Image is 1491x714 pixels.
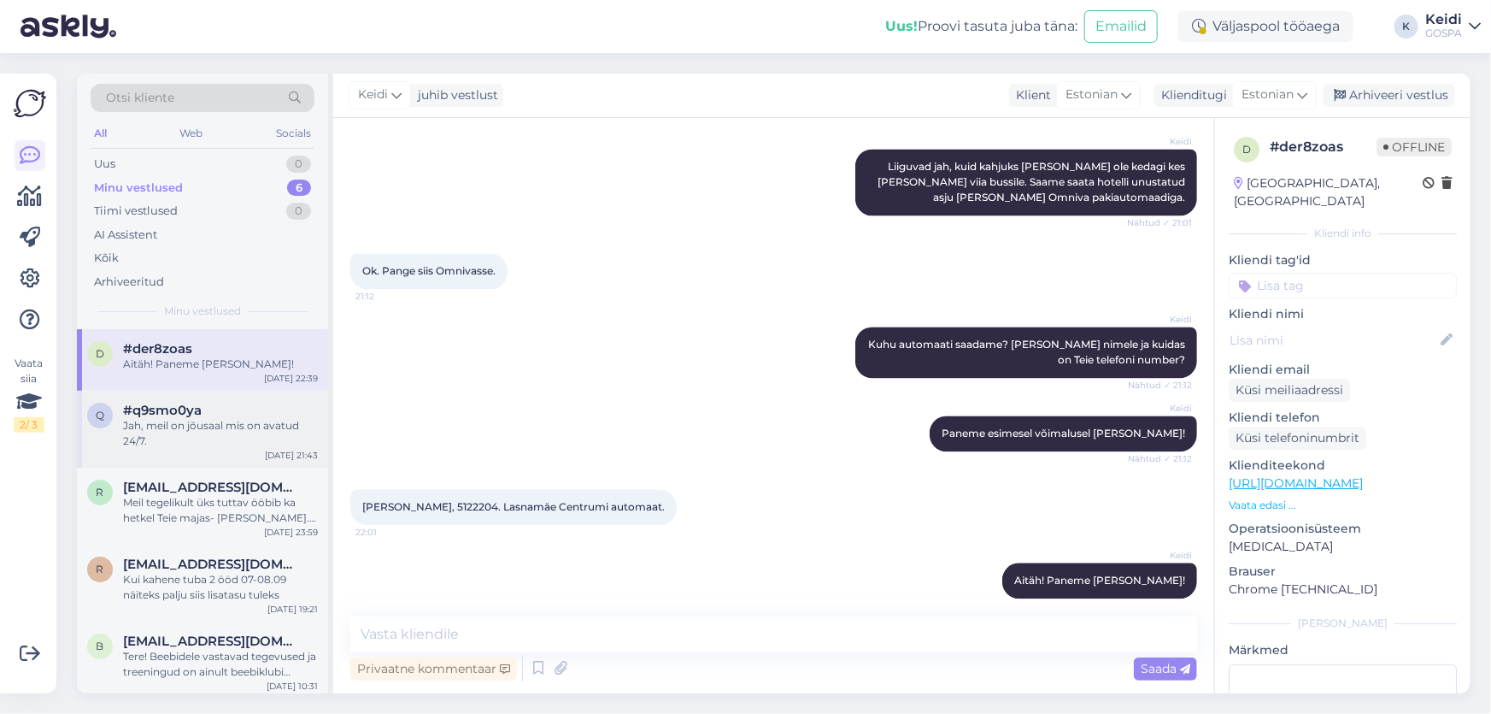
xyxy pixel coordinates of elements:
[1128,453,1192,466] span: Nähtud ✓ 21:12
[1229,475,1363,491] a: [URL][DOMAIN_NAME]
[123,572,318,603] div: Kui kahene tuba 2 ööd 07-08.09 näiteks palju siis lisatasu tuleks
[1229,538,1457,556] p: [MEDICAL_DATA]
[14,356,44,433] div: Vaata siia
[1242,86,1294,104] span: Estonian
[14,87,46,120] img: Askly Logo
[1229,409,1457,427] p: Kliendi telefon
[1128,403,1192,416] span: Keidi
[1084,10,1158,43] button: Emailid
[355,527,420,540] span: 22:01
[94,274,164,291] div: Arhiveeritud
[1229,305,1457,323] p: Kliendi nimi
[1229,641,1457,659] p: Märkmed
[94,250,119,267] div: Kõik
[1154,86,1227,104] div: Klienditugi
[96,347,104,360] span: d
[97,640,104,652] span: b
[1229,427,1366,450] div: Küsi telefoninumbrit
[1178,11,1353,42] div: Väljaspool tööaega
[123,495,318,526] div: Meil tegelikult üks tuttav ööbib ka hetkel Teie majas- [PERSON_NAME]. Proovime temaga hommikul üh...
[868,339,1188,367] span: Kuhu automaati saadame? [PERSON_NAME] nimele ja kuidas on Teie telefoni number?
[286,203,311,220] div: 0
[265,449,318,462] div: [DATE] 21:43
[1128,550,1192,563] span: Keidi
[94,156,115,173] div: Uus
[350,658,517,681] div: Privaatne kommentaar
[1324,84,1455,107] div: Arhiveeri vestlus
[1229,361,1457,379] p: Kliendi email
[1229,498,1457,513] p: Vaata edasi ...
[1229,563,1457,581] p: Brauser
[355,291,420,304] span: 21:12
[1229,520,1457,538] p: Operatsioonisüsteem
[1234,174,1423,210] div: [GEOGRAPHIC_DATA], [GEOGRAPHIC_DATA]
[1128,600,1192,613] span: 22:39
[123,634,301,649] span: brendabrant12@gmail.com
[106,89,174,107] span: Otsi kliente
[264,526,318,539] div: [DATE] 23:59
[123,480,301,495] span: ringavaan@hotmail.com
[1242,143,1251,156] span: d
[14,417,44,433] div: 2 / 3
[267,680,318,693] div: [DATE] 10:31
[94,227,157,244] div: AI Assistent
[1229,379,1350,402] div: Küsi meiliaadressi
[286,156,311,173] div: 0
[1128,136,1192,149] span: Keidi
[273,122,314,145] div: Socials
[164,304,241,319] span: Minu vestlused
[885,16,1077,37] div: Proovi tasuta juba täna:
[1009,86,1051,104] div: Klient
[1377,138,1452,156] span: Offline
[1229,581,1457,599] p: Chrome [TECHNICAL_ID]
[942,428,1185,440] span: Paneme esimesel võimalusel [PERSON_NAME]!
[1229,457,1457,475] p: Klienditeekond
[1230,331,1437,350] input: Lisa nimi
[94,180,183,197] div: Minu vestlused
[362,265,496,278] span: Ok. Pange siis Omnivasse.
[1229,226,1457,241] div: Kliendi info
[411,86,498,104] div: juhib vestlust
[1229,616,1457,631] div: [PERSON_NAME]
[123,403,202,418] span: #q9smo0ya
[1394,15,1418,38] div: K
[1128,314,1192,327] span: Keidi
[1425,13,1481,40] a: KeidiGOSPA
[97,486,104,499] span: r
[123,341,192,357] span: #der8zoas
[1270,137,1377,157] div: # der8zoas
[264,372,318,385] div: [DATE] 22:39
[287,180,311,197] div: 6
[97,563,104,575] span: r
[177,122,207,145] div: Web
[362,501,665,514] span: [PERSON_NAME], 5122204. Lasnamäe Centrumi automaat.
[123,418,318,449] div: Jah, meil on jõusaal mis on avatud 24/7.
[123,357,318,372] div: Aitäh! Paneme [PERSON_NAME]!
[1014,575,1185,587] span: Aitäh! Paneme [PERSON_NAME]!
[123,649,318,680] div: Tere! Beebidele vastavad tegevused ja treeningud on ainult beebiklubi raames, selle kohta täpsema...
[358,86,388,104] span: Keidi
[1425,27,1462,40] div: GOSPA
[94,203,178,220] div: Tiimi vestlused
[1127,217,1192,230] span: Nähtud ✓ 21:01
[878,161,1188,204] span: Liiguvad jah, kuid kahjuks [PERSON_NAME] ole kedagi kes [PERSON_NAME] viia bussile. Saame saata h...
[1229,251,1457,269] p: Kliendi tag'id
[1425,13,1462,27] div: Keidi
[885,18,918,34] b: Uus!
[96,409,104,422] span: q
[1128,380,1192,392] span: Nähtud ✓ 21:12
[1141,661,1190,676] span: Saada
[267,603,318,616] div: [DATE] 19:21
[1229,273,1457,298] input: Lisa tag
[123,557,301,572] span: riina.u.12@gmail.com
[91,122,110,145] div: All
[1065,86,1118,104] span: Estonian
